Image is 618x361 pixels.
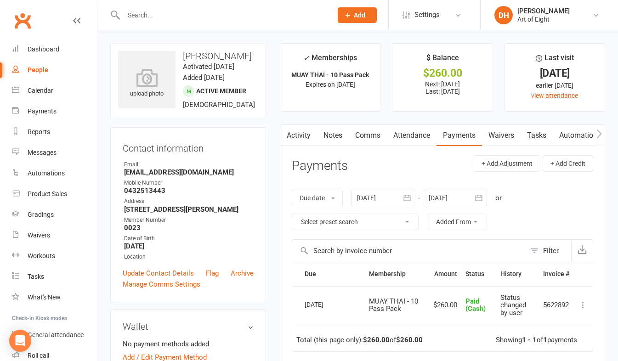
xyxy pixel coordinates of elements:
div: Product Sales [28,190,67,197]
strong: 0432513443 [124,186,254,195]
a: Messages [12,142,97,163]
strong: [EMAIL_ADDRESS][DOMAIN_NAME] [124,168,254,176]
a: Waivers [12,225,97,246]
button: Added From [427,214,487,230]
div: Email [124,160,254,169]
strong: $260.00 [363,336,390,344]
a: Tasks [521,125,553,146]
div: Mobile Number [124,179,254,187]
a: Comms [349,125,387,146]
td: 5622892 [539,286,573,324]
button: Add [338,7,377,23]
p: Next: [DATE] Last: [DATE] [401,80,484,95]
div: Filter [543,245,559,256]
div: Reports [28,128,50,135]
div: Payments [28,107,57,115]
strong: 1 [543,336,547,344]
div: Member Number [124,216,254,225]
a: Product Sales [12,184,97,204]
div: Address [124,197,254,206]
a: Manage Comms Settings [123,279,200,290]
div: Roll call [28,352,49,359]
th: Membership [365,262,429,286]
time: Added [DATE] [183,73,225,82]
span: Expires on [DATE] [306,81,355,88]
a: Workouts [12,246,97,266]
a: Calendar [12,80,97,101]
a: People [12,60,97,80]
div: upload photo [118,68,176,99]
td: $260.00 [429,286,461,324]
a: Automations [553,125,607,146]
a: Archive [231,268,254,279]
div: Total (this page only): of [296,336,423,344]
a: Clubworx [11,9,34,32]
th: Invoice # [539,262,573,286]
a: Payments [12,101,97,122]
span: Active member [196,87,246,95]
th: Due [300,262,365,286]
a: Automations [12,163,97,184]
div: [PERSON_NAME] [517,7,570,15]
a: view attendance [531,92,578,99]
span: Status changed by user [500,293,526,317]
button: Due date [292,190,343,206]
a: Waivers [482,125,521,146]
a: General attendance kiosk mode [12,325,97,345]
a: Notes [317,125,349,146]
input: Search by invoice number [292,240,526,262]
th: Amount [429,262,461,286]
div: $ Balance [426,52,459,68]
div: Automations [28,169,65,177]
div: Dashboard [28,45,59,53]
button: + Add Adjustment [474,155,540,172]
i: ✓ [303,54,309,62]
a: Reports [12,122,97,142]
span: Paid (Cash) [465,297,486,313]
div: People [28,66,48,73]
strong: MUAY THAI - 10 Pass Pack [291,71,369,79]
a: Attendance [387,125,437,146]
div: General attendance [28,331,84,338]
strong: 0023 [124,224,254,232]
button: Filter [526,240,571,262]
div: Gradings [28,211,54,218]
time: Activated [DATE] [183,62,234,71]
div: DH [494,6,513,24]
h3: [PERSON_NAME] [118,51,258,61]
strong: [STREET_ADDRESS][PERSON_NAME] [124,205,254,214]
th: History [496,262,539,286]
div: or [495,192,502,203]
strong: $260.00 [396,336,423,344]
div: [DATE] [513,68,596,78]
button: + Add Credit [543,155,593,172]
h3: Contact information [123,140,254,153]
div: [DATE] [305,297,347,311]
a: Flag [206,268,219,279]
div: Memberships [303,52,357,69]
a: Dashboard [12,39,97,60]
div: Open Intercom Messenger [9,330,31,352]
a: Activity [280,125,317,146]
div: Calendar [28,87,53,94]
th: Status [461,262,496,286]
a: Gradings [12,204,97,225]
a: Update Contact Details [123,268,194,279]
div: Showing of payments [496,336,577,344]
a: Tasks [12,266,97,287]
div: Workouts [28,252,55,259]
div: What's New [28,293,61,301]
h3: Payments [292,159,348,173]
a: Payments [437,125,482,146]
span: [DEMOGRAPHIC_DATA] [183,101,255,109]
span: Add [354,11,365,19]
div: Art of Eight [517,15,570,23]
strong: 1 - 1 [522,336,537,344]
div: Date of Birth [124,234,254,243]
li: No payment methods added [123,338,254,350]
div: Tasks [28,273,44,280]
strong: [DATE] [124,242,254,250]
span: Settings [414,5,440,25]
a: What's New [12,287,97,308]
span: MUAY THAI - 10 Pass Pack [369,297,418,313]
